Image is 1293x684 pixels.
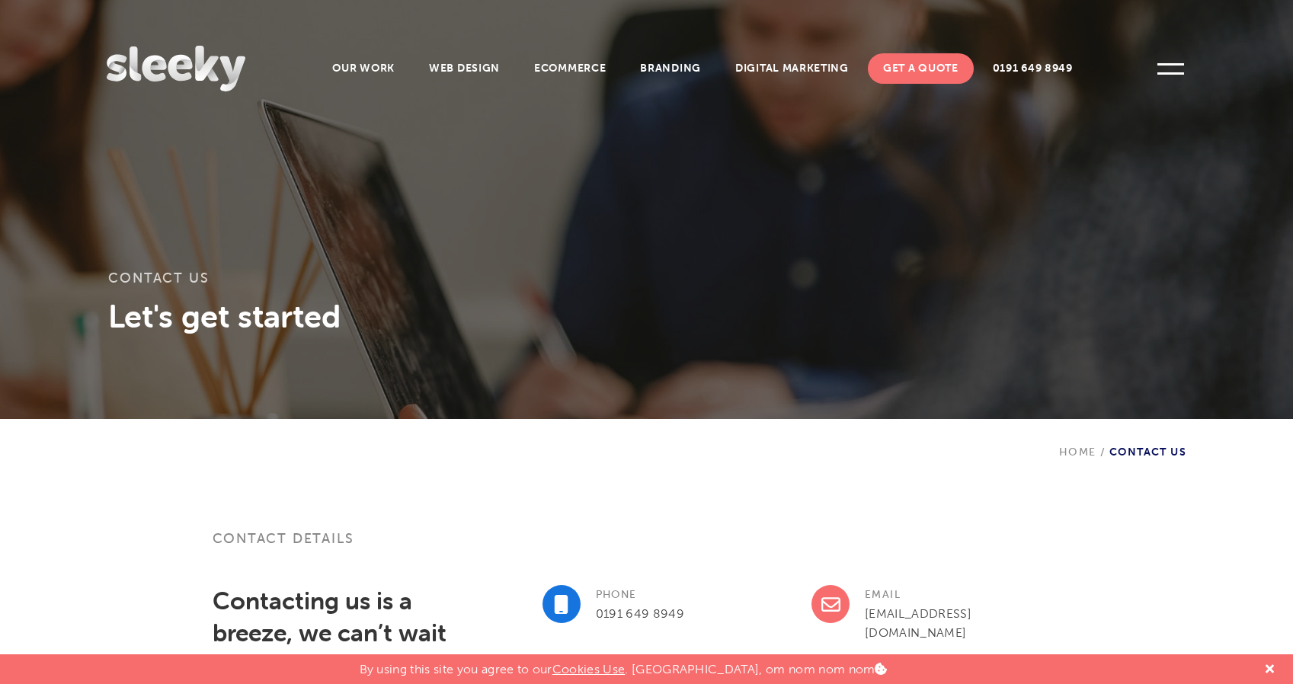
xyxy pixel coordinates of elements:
[720,53,864,84] a: Digital Marketing
[108,270,1185,297] h1: Contact Us
[625,53,716,84] a: Branding
[108,297,1185,335] h3: Let's get started
[865,606,971,640] a: [EMAIL_ADDRESS][DOMAIN_NAME]
[414,53,515,84] a: Web Design
[1059,419,1186,459] div: Contact Us
[107,46,245,91] img: Sleeky Web Design Newcastle
[1096,446,1109,459] span: /
[552,662,626,676] a: Cookies Use
[542,585,785,604] h3: Phone
[360,654,888,676] p: By using this site you agree to our . [GEOGRAPHIC_DATA], om nom nom nom
[213,529,1081,566] h3: Contact details
[317,53,410,84] a: Our Work
[1059,446,1096,459] a: Home
[868,53,974,84] a: Get A Quote
[554,595,568,614] img: mobile-solid.svg
[811,585,1054,604] h3: Email
[821,595,840,614] img: envelope-regular.svg
[596,606,684,621] a: 0191 649 8949
[213,585,456,681] h2: Contacting us is a breeze, we can’t wait to speak with you!
[978,53,1088,84] a: 0191 649 8949
[519,53,621,84] a: Ecommerce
